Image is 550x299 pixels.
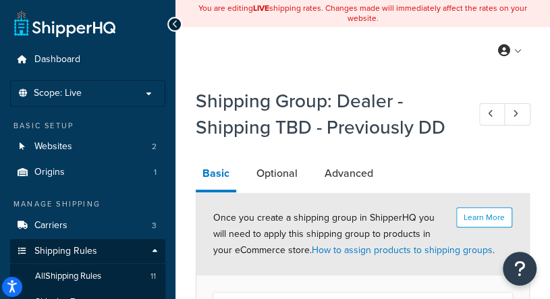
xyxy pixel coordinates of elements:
div: Basic Setup [10,120,165,132]
span: Shipping Rules [34,246,97,257]
span: Dashboard [34,54,80,65]
a: Advanced [318,157,380,190]
span: 11 [150,271,156,282]
a: Dashboard [10,47,165,72]
a: Origins1 [10,160,165,185]
span: 1 [154,167,157,178]
a: Carriers3 [10,213,165,238]
button: Open Resource Center [503,252,537,286]
li: Websites [10,134,165,159]
button: Learn More [456,207,512,227]
h1: Shipping Group: Dealer - Shipping TBD - Previously DD [196,88,454,140]
a: Next Record [504,103,530,126]
span: 2 [152,141,157,153]
span: Once you create a shipping group in ShipperHQ you will need to apply this shipping group to produ... [213,211,495,257]
a: Basic [196,157,236,192]
a: Optional [250,157,304,190]
div: Manage Shipping [10,198,165,210]
a: AllShipping Rules11 [10,264,165,289]
li: Origins [10,160,165,185]
a: Websites2 [10,134,165,159]
span: Scope: Live [34,88,82,99]
span: All Shipping Rules [35,271,101,282]
a: Shipping Rules [10,239,165,264]
span: Websites [34,141,72,153]
span: Carriers [34,220,67,232]
li: Carriers [10,213,165,238]
b: LIVE [253,2,269,14]
span: Origins [34,167,65,178]
a: How to assign products to shipping groups [312,243,493,257]
a: Previous Record [479,103,505,126]
span: 3 [152,220,157,232]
